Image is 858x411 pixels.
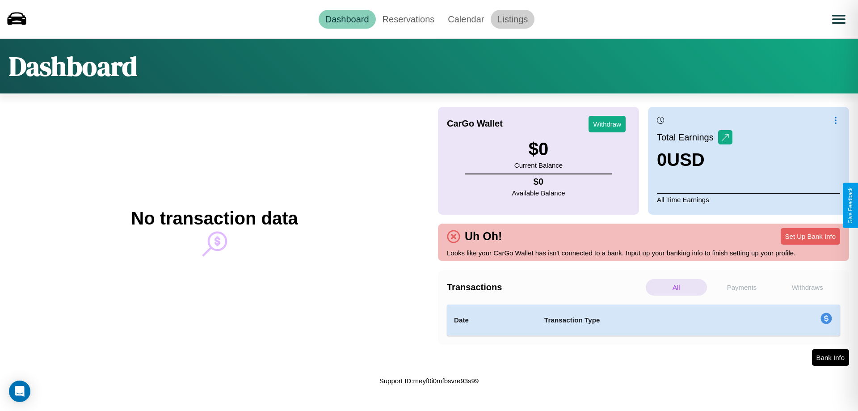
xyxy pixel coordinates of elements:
h4: Transactions [447,282,643,292]
a: Calendar [441,10,491,29]
h4: Uh Oh! [460,230,506,243]
p: Withdraws [777,279,838,296]
p: Looks like your CarGo Wallet has isn't connected to a bank. Input up your banking info to finish ... [447,247,840,259]
h4: $ 0 [512,177,565,187]
div: Give Feedback [847,187,854,224]
p: Current Balance [514,159,563,171]
p: All [646,279,707,296]
h3: $ 0 [514,139,563,159]
button: Set Up Bank Info [781,228,840,245]
button: Withdraw [589,116,626,132]
button: Open menu [826,7,851,32]
div: Open Intercom Messenger [9,381,30,402]
a: Listings [491,10,534,29]
p: Available Balance [512,187,565,199]
p: All Time Earnings [657,193,840,206]
p: Support ID: meyf0i0mfbsvre93s99 [379,375,479,387]
button: Bank Info [812,349,849,366]
p: Payments [711,279,773,296]
a: Reservations [376,10,442,29]
h4: Date [454,315,530,326]
a: Dashboard [319,10,376,29]
h3: 0 USD [657,150,732,170]
table: simple table [447,305,840,336]
h4: CarGo Wallet [447,119,503,129]
h1: Dashboard [9,48,137,85]
h4: Transaction Type [544,315,747,326]
p: Total Earnings [657,129,718,145]
h2: No transaction data [131,208,298,229]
